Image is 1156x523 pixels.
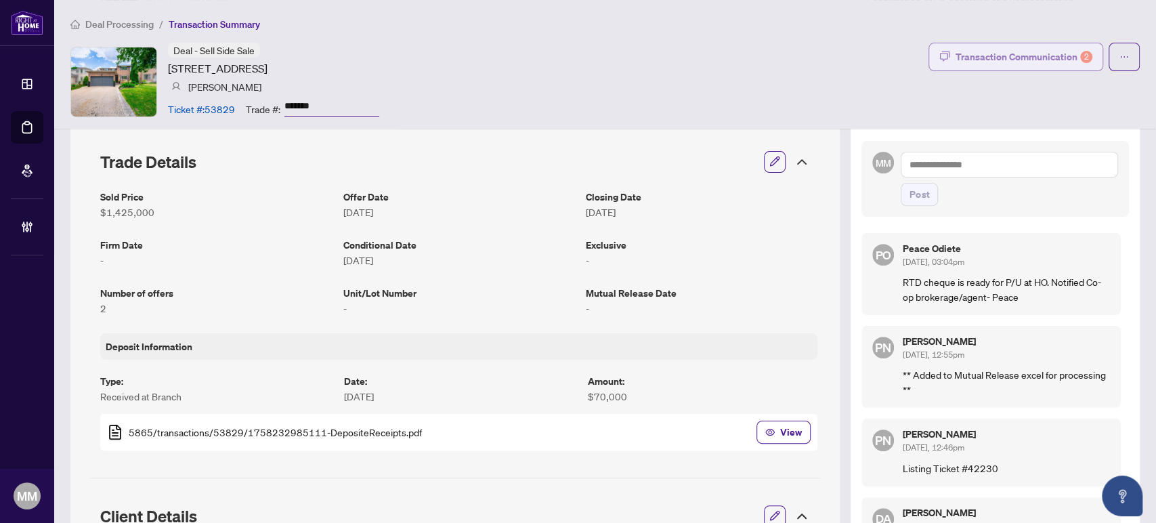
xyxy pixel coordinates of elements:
[106,339,192,354] article: Deposit Information
[875,338,891,357] span: PN
[129,425,422,440] span: 5865/transactions/53829/1758232985111-DepositeReceipts.pdf
[169,18,260,30] span: Transaction Summary
[876,155,891,170] span: MM
[902,274,1110,304] p: RTD cheque is ready for P/U at HO. Notified Co-op brokerage/agent- Peace
[343,189,574,205] article: Offer Date
[586,253,817,268] article: -
[100,189,332,205] article: Sold Price
[1119,52,1129,62] span: ellipsis
[1102,476,1142,516] button: Open asap
[586,205,817,219] article: [DATE]
[586,237,817,253] article: Exclusive
[100,205,332,219] article: $1,425,000
[780,421,802,443] span: View
[85,18,154,30] span: Deal Processing
[343,205,574,219] article: [DATE]
[89,143,821,181] div: Trade Details
[588,373,818,389] article: Amount :
[343,237,574,253] article: Conditional Date
[956,46,1092,68] div: Transaction Communication
[902,337,1110,346] h5: [PERSON_NAME]
[765,427,775,437] span: eye
[586,285,817,301] article: Mutual Release Date
[928,43,1103,71] button: Transaction Communication2
[17,486,37,505] span: MM
[71,47,156,117] img: IMG-N12264314_1.jpg
[902,442,964,453] span: [DATE], 12:46pm
[902,461,1110,476] p: Listing Ticket #42230
[100,373,330,389] article: Type :
[343,301,574,316] article: -
[756,421,811,444] button: View
[100,152,196,172] span: Trade Details
[344,389,574,404] article: [DATE]
[902,244,1110,253] h5: Peace Odiete
[188,79,261,94] article: [PERSON_NAME]
[70,20,80,29] span: home
[344,373,574,389] article: Date :
[875,431,891,450] span: PN
[168,60,267,77] article: [STREET_ADDRESS]
[902,430,1110,439] h5: [PERSON_NAME]
[100,237,332,253] article: Firm Date
[588,389,818,404] article: $70,000
[902,350,964,360] span: [DATE], 12:55pm
[173,44,255,56] span: Deal - Sell Side Sale
[100,389,330,404] article: Received at Branch
[876,246,891,264] span: PO
[1080,51,1092,63] div: 2
[343,285,574,301] article: Unit/Lot Number
[343,253,574,268] article: [DATE]
[246,102,280,117] article: Trade #:
[159,16,163,32] li: /
[100,301,332,316] article: 2
[902,257,964,267] span: [DATE], 03:04pm
[100,253,332,268] article: -
[586,189,817,205] article: Closing Date
[100,285,332,301] article: Number of offers
[11,10,43,35] img: logo
[171,82,181,91] img: svg%3e
[901,183,938,206] button: Post
[586,301,817,316] article: -
[902,508,1110,518] h5: [PERSON_NAME]
[902,367,1110,397] p: ** Added to Mutual Release excel for processing **
[168,102,235,117] article: Ticket #: 53829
